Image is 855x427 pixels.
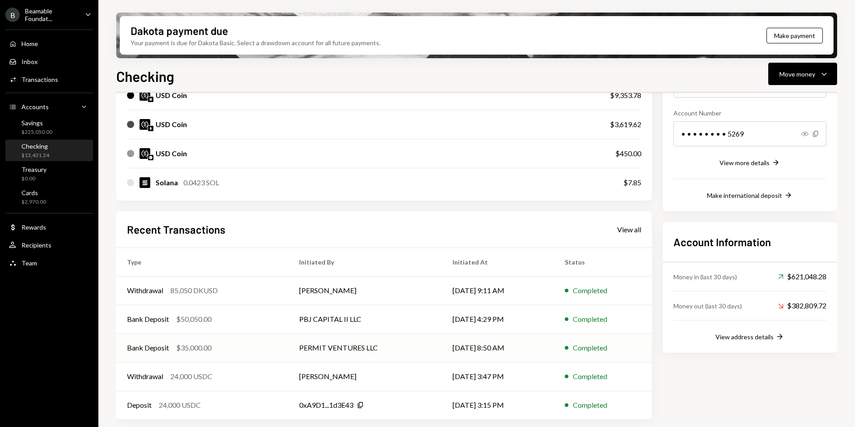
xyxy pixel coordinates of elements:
h2: Account Information [673,235,826,249]
img: ethereum-mainnet [148,126,153,131]
div: USD Coin [156,90,187,101]
div: USD Coin [156,119,187,130]
div: $3,619.62 [610,119,641,130]
div: Checking [21,142,49,150]
div: Withdrawal [127,285,163,296]
a: Rewards [5,219,93,235]
div: Completed [573,285,607,296]
div: • • • • • • • • 5269 [673,121,826,146]
td: [PERSON_NAME] [288,276,442,305]
div: Home [21,40,38,47]
div: 85,050 DKUSD [170,285,218,296]
div: Completed [573,342,607,353]
div: Your payment is due for Dakota Basic. Select a drawdown account for all future payments. [131,38,381,47]
div: Completed [573,314,607,325]
a: Checking$13,431.24 [5,140,93,161]
td: [DATE] 3:15 PM [442,391,554,419]
div: Move money [779,69,815,79]
div: Completed [573,400,607,410]
div: $2,970.00 [21,198,46,206]
div: $9,353.78 [610,90,641,101]
div: $382,809.72 [778,300,826,311]
div: Team [21,259,37,267]
div: Deposit [127,400,152,410]
th: Initiated At [442,248,554,276]
button: Make payment [766,28,823,43]
div: Withdrawal [127,371,163,382]
div: Completed [573,371,607,382]
button: View address details [715,332,784,342]
h1: Checking [116,67,174,85]
div: Bank Deposit [127,314,169,325]
div: USD Coin [156,148,187,159]
div: $621,048.28 [778,271,826,282]
a: Transactions [5,71,93,87]
div: Recipients [21,241,51,249]
a: Team [5,255,93,271]
div: Treasury [21,166,47,173]
div: B [5,8,20,22]
div: 0xA9D1...1d3E43 [299,400,353,410]
a: Accounts [5,98,93,115]
div: Beamable Foundat... [25,7,78,22]
div: View address details [715,333,774,341]
td: [DATE] 4:29 PM [442,305,554,333]
th: Type [116,248,288,276]
img: base-mainnet [148,155,153,160]
img: SOL [140,177,150,188]
div: Make international deposit [707,192,782,199]
div: Transactions [21,76,58,83]
th: Status [554,248,652,276]
td: [DATE] 8:50 AM [442,333,554,362]
td: [PERSON_NAME] [288,362,442,391]
div: 0.0423 SOL [183,177,219,188]
div: $50,050.00 [176,314,212,325]
img: USDC [140,90,150,101]
div: $450.00 [615,148,641,159]
a: Home [5,35,93,51]
div: Solana [156,177,178,188]
div: $7.85 [623,177,641,188]
div: View all [617,225,641,234]
div: Inbox [21,58,38,65]
img: solana-mainnet [148,97,153,102]
div: $0.00 [21,175,47,183]
a: Savings$225,050.00 [5,116,93,138]
th: Initiated By [288,248,442,276]
div: Dakota payment due [131,23,228,38]
div: Cards [21,189,46,196]
button: View more details [720,158,780,168]
a: Recipients [5,237,93,253]
div: Savings [21,119,52,127]
td: PBJ CAPITAL II LLC [288,305,442,333]
button: Make international deposit [707,191,793,201]
div: Account Number [673,108,826,118]
div: Accounts [21,103,49,111]
div: $35,000.00 [176,342,212,353]
td: PERMIT VENTURES LLC [288,333,442,362]
div: Bank Deposit [127,342,169,353]
a: Treasury$0.00 [5,163,93,184]
a: View all [617,224,641,234]
img: USDC [140,148,150,159]
button: Move money [768,63,837,85]
div: View more details [720,159,770,167]
a: Cards$2,970.00 [5,186,93,208]
div: Rewards [21,223,46,231]
div: Money out (last 30 days) [673,301,742,311]
img: USDC [140,119,150,130]
h2: Recent Transactions [127,222,225,237]
div: Money in (last 30 days) [673,272,737,282]
div: $225,050.00 [21,128,52,136]
td: [DATE] 3:47 PM [442,362,554,391]
div: $13,431.24 [21,152,49,159]
div: 24,000 USDC [170,371,212,382]
a: Inbox [5,53,93,69]
div: 24,000 USDC [159,400,201,410]
td: [DATE] 9:11 AM [442,276,554,305]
